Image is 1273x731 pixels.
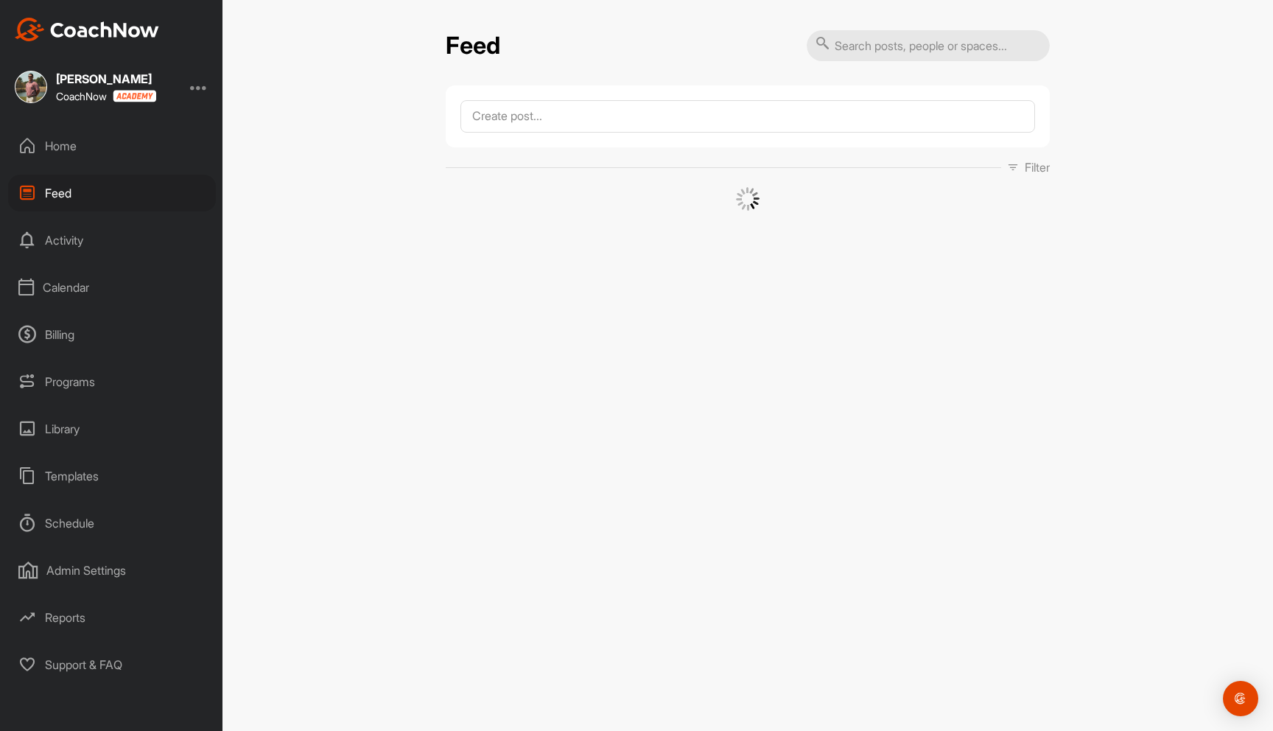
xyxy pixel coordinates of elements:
div: Schedule [8,505,216,542]
div: Admin Settings [8,552,216,589]
div: Library [8,410,216,447]
div: Home [8,127,216,164]
div: Feed [8,175,216,211]
div: Templates [8,458,216,494]
div: Support & FAQ [8,646,216,683]
div: CoachNow [56,90,156,102]
div: Programs [8,363,216,400]
div: Reports [8,599,216,636]
div: Activity [8,222,216,259]
img: CoachNow [15,18,159,41]
div: Open Intercom Messenger [1223,681,1258,716]
p: Filter [1025,158,1050,176]
input: Search posts, people or spaces... [807,30,1050,61]
div: Billing [8,316,216,353]
img: CoachNow acadmey [113,90,156,102]
div: [PERSON_NAME] [56,73,156,85]
img: square_67b95d90d14622879c0c59f72079d0a0.jpg [15,71,47,103]
div: Calendar [8,269,216,306]
h2: Feed [446,32,500,60]
img: G6gVgL6ErOh57ABN0eRmCEwV0I4iEi4d8EwaPGI0tHgoAbU4EAHFLEQAh+QQFCgALACwIAA4AGAASAAAEbHDJSesaOCdk+8xg... [736,187,760,211]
